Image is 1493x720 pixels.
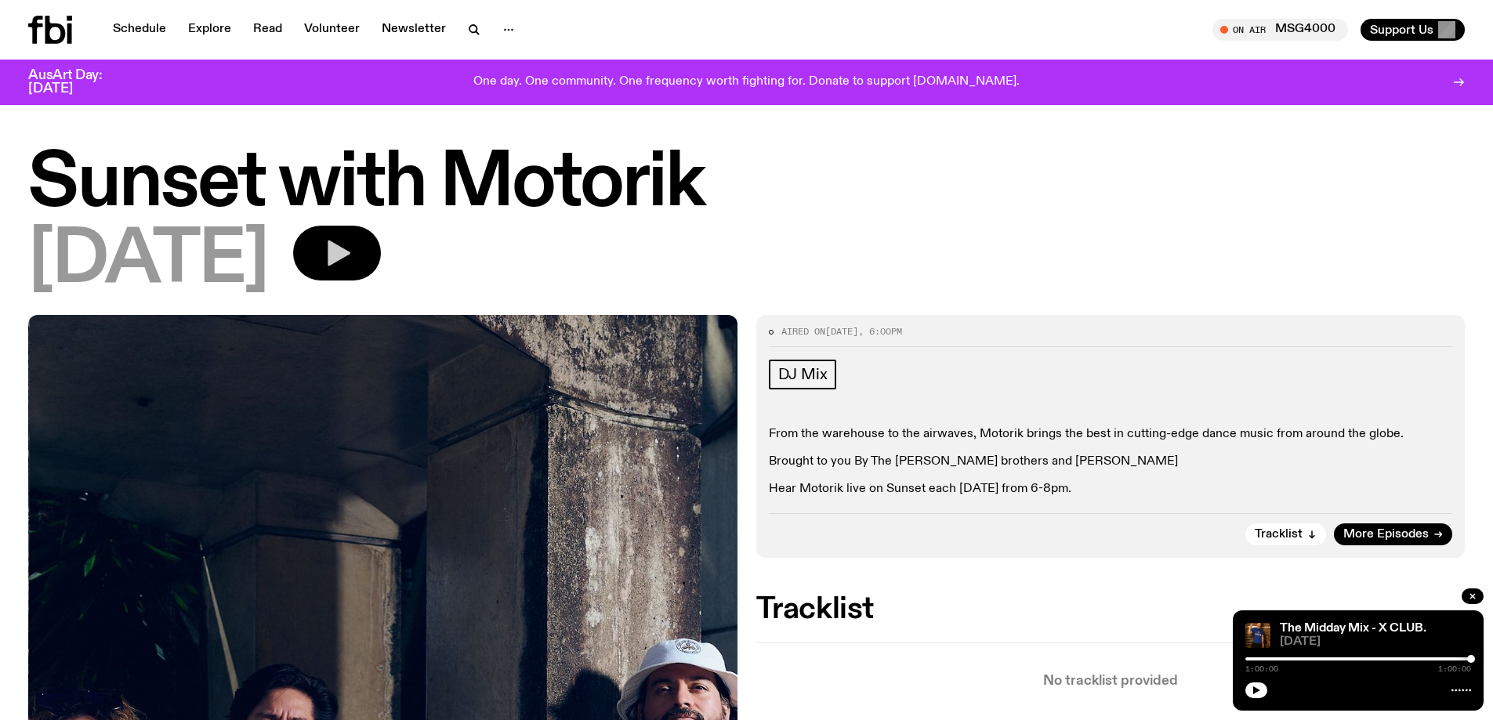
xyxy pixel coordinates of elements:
a: Schedule [103,19,176,41]
button: Tracklist [1245,523,1326,545]
a: Newsletter [372,19,455,41]
span: Aired on [781,325,825,338]
h1: Sunset with Motorik [28,149,1465,219]
span: Support Us [1370,23,1433,37]
p: Hear Motorik live on Sunset each [DATE] from 6-8pm. [769,482,1453,497]
span: [DATE] [1280,636,1471,648]
p: One day. One community. One frequency worth fighting for. Donate to support [DOMAIN_NAME]. [473,75,1020,89]
span: Tracklist [1255,529,1303,541]
button: On AirMSG4000 [1212,19,1348,41]
a: Volunteer [295,19,369,41]
p: Brought to you By The [PERSON_NAME] brothers and [PERSON_NAME] [769,454,1453,469]
a: Read [244,19,292,41]
span: [DATE] [28,226,268,296]
button: Support Us [1361,19,1465,41]
a: DJ Mix [769,360,837,389]
span: 1:00:00 [1438,665,1471,673]
p: No tracklist provided [756,675,1466,688]
span: More Episodes [1343,529,1429,541]
span: , 6:00pm [858,325,902,338]
h2: Tracklist [756,595,1466,624]
p: From the warehouse to the airwaves, Motorik brings the best in cutting-edge dance music from arou... [769,427,1453,442]
span: 1:00:00 [1245,665,1278,673]
span: [DATE] [825,325,858,338]
a: Explore [179,19,241,41]
h3: AusArt Day: [DATE] [28,69,129,96]
a: More Episodes [1334,523,1452,545]
a: The Midday Mix - X CLUB. [1280,622,1426,635]
span: DJ Mix [778,366,828,383]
